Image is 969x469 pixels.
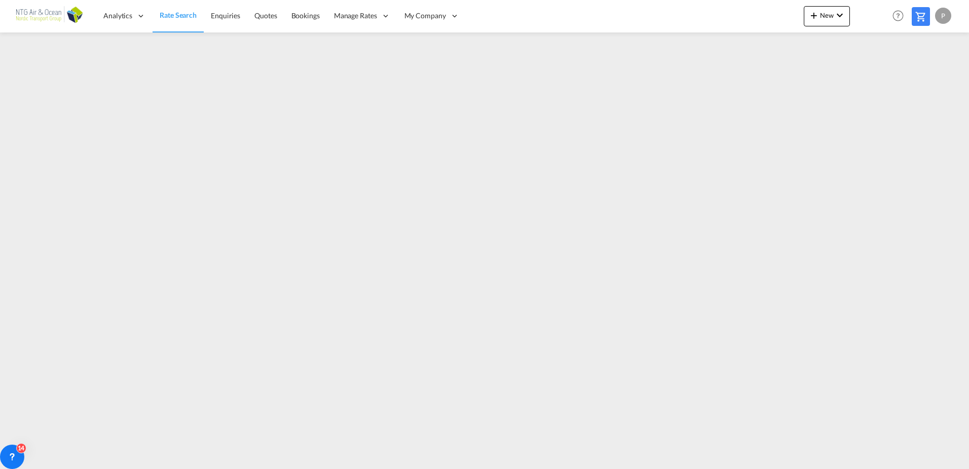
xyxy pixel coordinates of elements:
span: Help [889,7,907,24]
div: Help [889,7,912,25]
md-icon: icon-plus 400-fg [808,9,820,21]
span: New [808,11,846,19]
span: My Company [404,11,446,21]
div: P [935,8,951,24]
img: af31b1c0b01f11ecbc353f8e72265e29.png [15,5,84,27]
span: Analytics [103,11,132,21]
span: Enquiries [211,11,240,20]
button: icon-plus 400-fgNewicon-chevron-down [804,6,850,26]
span: Bookings [291,11,320,20]
md-icon: icon-chevron-down [834,9,846,21]
span: Manage Rates [334,11,377,21]
span: Quotes [254,11,277,20]
span: Rate Search [160,11,197,19]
